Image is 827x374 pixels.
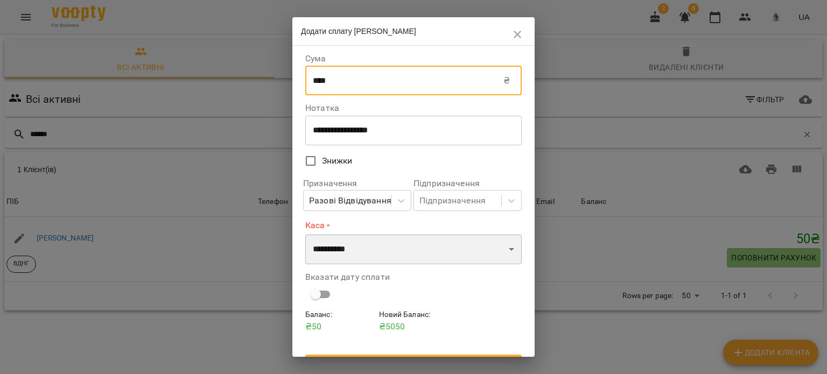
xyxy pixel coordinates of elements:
[503,74,510,87] p: ₴
[303,179,411,188] label: Призначення
[301,27,416,36] span: Додати сплату [PERSON_NAME]
[305,220,522,232] label: Каса
[309,194,391,207] div: Разові Відвідування
[305,309,375,321] h6: Баланс :
[419,194,486,207] div: Підпризначення
[305,104,522,112] label: Нотатка
[305,54,522,63] label: Сума
[413,179,522,188] label: Підпризначення
[305,320,375,333] p: ₴ 50
[305,355,522,374] button: Підтвердити
[379,320,448,333] p: ₴ 5050
[322,154,353,167] span: Знижки
[305,273,522,281] label: Вказати дату сплати
[379,309,448,321] h6: Новий Баланс :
